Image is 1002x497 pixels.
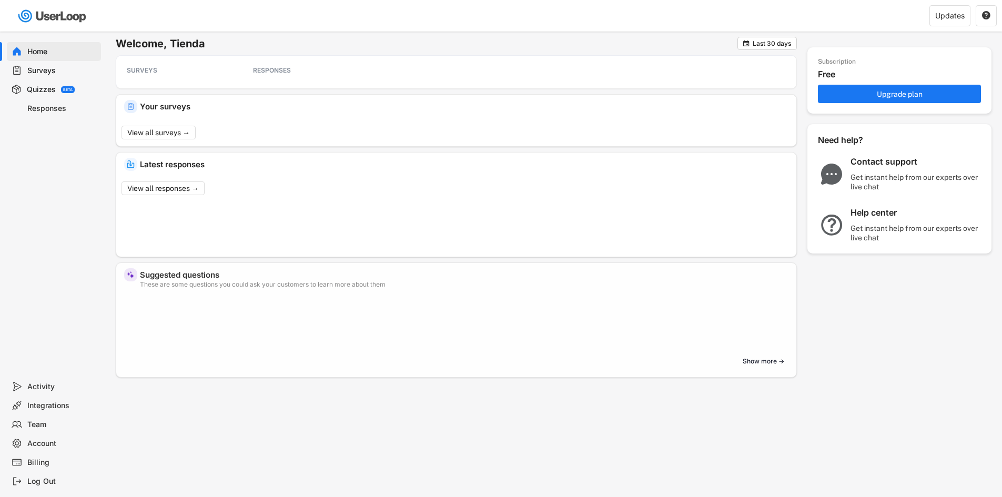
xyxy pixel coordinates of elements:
[27,476,97,486] div: Log Out
[27,47,97,57] div: Home
[27,420,97,430] div: Team
[753,40,791,47] div: Last 30 days
[27,458,97,468] div: Billing
[742,39,750,47] button: 
[982,11,990,20] text: 
[818,58,856,66] div: Subscription
[127,271,135,279] img: MagicMajor%20%28Purple%29.svg
[127,66,221,75] div: SURVEYS
[122,126,196,139] button: View all surveys →
[851,156,982,167] div: Contact support
[116,37,737,50] h6: Welcome, Tienda
[743,39,750,47] text: 
[122,181,205,195] button: View all responses →
[27,382,97,392] div: Activity
[140,271,788,279] div: Suggested questions
[851,224,982,242] div: Get instant help from our experts over live chat
[738,353,788,369] button: Show more →
[27,66,97,76] div: Surveys
[981,11,991,21] button: 
[27,85,56,95] div: Quizzes
[27,439,97,449] div: Account
[935,12,965,19] div: Updates
[818,215,845,236] img: QuestionMarkInverseMajor.svg
[140,160,788,168] div: Latest responses
[818,135,892,146] div: Need help?
[63,88,73,92] div: BETA
[140,103,788,110] div: Your surveys
[27,104,97,114] div: Responses
[818,164,845,185] img: ChatMajor.svg
[253,66,348,75] div: RESPONSES
[851,173,982,191] div: Get instant help from our experts over live chat
[27,401,97,411] div: Integrations
[127,160,135,168] img: IncomingMajor.svg
[818,85,981,103] button: Upgrade plan
[16,5,90,27] img: userloop-logo-01.svg
[818,69,986,80] div: Free
[851,207,982,218] div: Help center
[140,281,788,288] div: These are some questions you could ask your customers to learn more about them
